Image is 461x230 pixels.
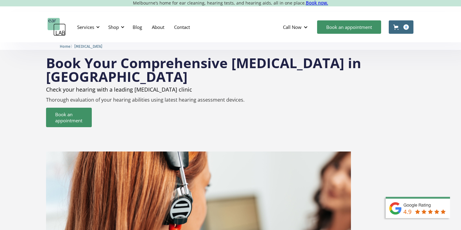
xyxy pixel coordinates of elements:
[283,24,302,30] div: Call Now
[278,18,314,36] div: Call Now
[74,44,102,49] span: [MEDICAL_DATA]
[48,18,66,36] a: home
[403,24,409,30] div: 0
[46,86,415,92] h2: Check your hearing with a leading [MEDICAL_DATA] clinic
[46,56,415,83] h1: Book Your Comprehensive [MEDICAL_DATA] in [GEOGRAPHIC_DATA]
[46,97,415,103] p: Thorough evaluation of your hearing abilities using latest hearing assessment devices.
[105,18,126,36] div: Shop
[389,20,413,34] a: Open cart
[46,108,92,127] a: Book an appointment
[317,20,381,34] a: Book an appointment
[60,43,70,49] a: Home
[147,18,169,36] a: About
[128,18,147,36] a: Blog
[74,43,102,49] a: [MEDICAL_DATA]
[169,18,195,36] a: Contact
[108,24,119,30] div: Shop
[60,44,70,49] span: Home
[60,43,74,50] li: 〉
[73,18,102,36] div: Services
[77,24,94,30] div: Services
